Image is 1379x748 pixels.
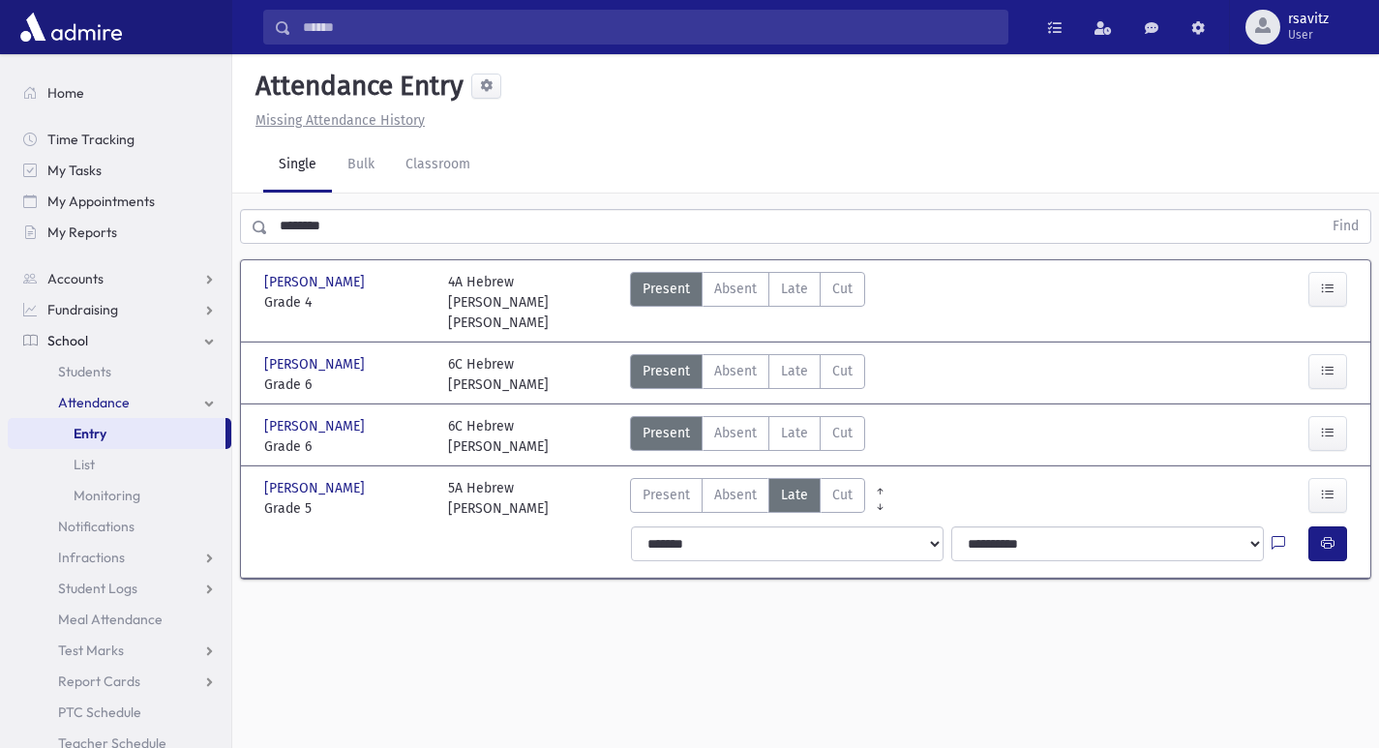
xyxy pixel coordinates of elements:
[264,272,369,292] span: [PERSON_NAME]
[832,279,853,299] span: Cut
[8,635,231,666] a: Test Marks
[263,138,332,193] a: Single
[264,436,429,457] span: Grade 6
[47,84,84,102] span: Home
[8,511,231,542] a: Notifications
[58,673,140,690] span: Report Cards
[74,425,106,442] span: Entry
[448,354,549,395] div: 6C Hebrew [PERSON_NAME]
[264,498,429,519] span: Grade 5
[8,387,231,418] a: Attendance
[643,279,690,299] span: Present
[643,423,690,443] span: Present
[264,292,429,313] span: Grade 4
[8,77,231,108] a: Home
[781,485,808,505] span: Late
[47,332,88,349] span: School
[714,423,757,443] span: Absent
[1321,210,1370,243] button: Find
[643,485,690,505] span: Present
[47,301,118,318] span: Fundraising
[8,294,231,325] a: Fundraising
[8,480,231,511] a: Monitoring
[8,542,231,573] a: Infractions
[58,703,141,721] span: PTC Schedule
[58,580,137,597] span: Student Logs
[248,70,464,103] h5: Attendance Entry
[1288,12,1329,27] span: rsavitz
[8,263,231,294] a: Accounts
[8,573,231,604] a: Student Logs
[8,155,231,186] a: My Tasks
[58,642,124,659] span: Test Marks
[58,549,125,566] span: Infractions
[630,416,865,457] div: AttTypes
[8,356,231,387] a: Students
[58,518,135,535] span: Notifications
[264,374,429,395] span: Grade 6
[255,112,425,129] u: Missing Attendance History
[58,394,130,411] span: Attendance
[390,138,486,193] a: Classroom
[630,354,865,395] div: AttTypes
[630,272,865,333] div: AttTypes
[291,10,1007,45] input: Search
[448,416,549,457] div: 6C Hebrew [PERSON_NAME]
[8,449,231,480] a: List
[832,485,853,505] span: Cut
[8,186,231,217] a: My Appointments
[264,478,369,498] span: [PERSON_NAME]
[714,485,757,505] span: Absent
[832,423,853,443] span: Cut
[781,279,808,299] span: Late
[8,217,231,248] a: My Reports
[8,124,231,155] a: Time Tracking
[74,487,140,504] span: Monitoring
[643,361,690,381] span: Present
[630,478,865,519] div: AttTypes
[781,361,808,381] span: Late
[8,697,231,728] a: PTC Schedule
[8,666,231,697] a: Report Cards
[714,361,757,381] span: Absent
[58,611,163,628] span: Meal Attendance
[448,272,613,333] div: 4A Hebrew [PERSON_NAME] [PERSON_NAME]
[1288,27,1329,43] span: User
[47,224,117,241] span: My Reports
[832,361,853,381] span: Cut
[74,456,95,473] span: List
[47,162,102,179] span: My Tasks
[58,363,111,380] span: Students
[781,423,808,443] span: Late
[8,418,225,449] a: Entry
[264,416,369,436] span: [PERSON_NAME]
[714,279,757,299] span: Absent
[8,604,231,635] a: Meal Attendance
[47,193,155,210] span: My Appointments
[448,478,549,519] div: 5A Hebrew [PERSON_NAME]
[264,354,369,374] span: [PERSON_NAME]
[8,325,231,356] a: School
[47,131,135,148] span: Time Tracking
[332,138,390,193] a: Bulk
[15,8,127,46] img: AdmirePro
[248,112,425,129] a: Missing Attendance History
[47,270,104,287] span: Accounts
